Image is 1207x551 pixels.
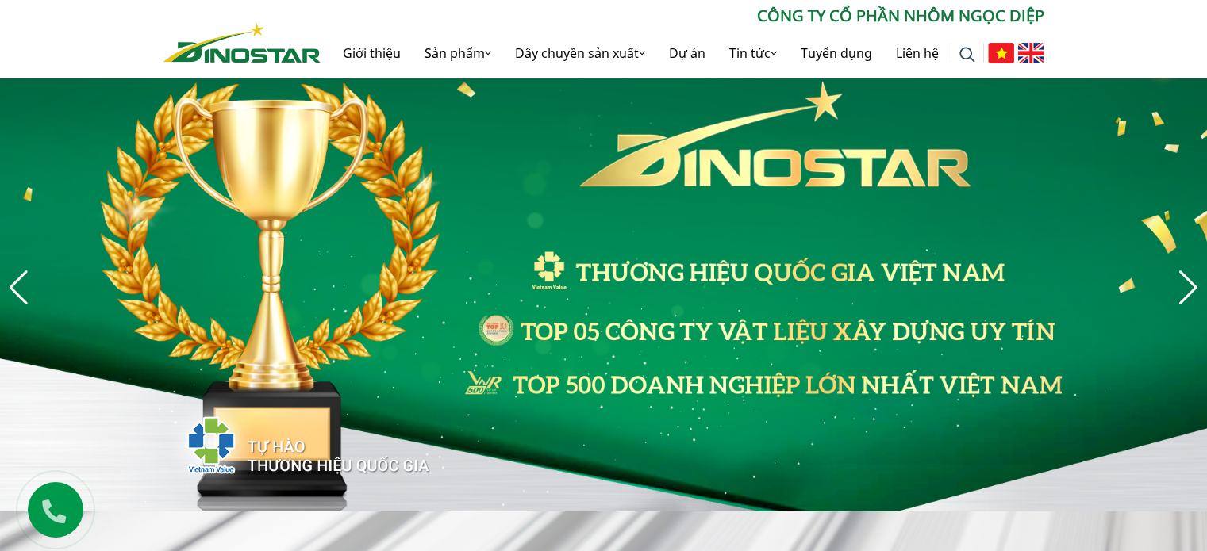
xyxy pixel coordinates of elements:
[988,43,1014,63] img: Tiếng Việt
[163,20,321,62] a: Nhôm Dinostar
[884,28,951,78] a: Liên hệ
[163,23,321,63] img: Nhôm Dinostar
[959,47,975,63] img: search
[657,28,717,78] a: Dự án
[331,28,413,78] a: Giới thiệu
[321,4,1044,28] p: CÔNG TY CỔ PHẦN NHÔM NGỌC DIỆP
[717,28,789,78] a: Tin tức
[140,388,432,496] img: thqg
[789,28,884,78] a: Tuyển dụng
[413,28,503,78] a: Sản phẩm
[503,28,657,78] a: Dây chuyền sản xuất
[8,270,29,305] div: Previous slide
[1018,43,1044,63] img: English
[1178,270,1199,305] div: Next slide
